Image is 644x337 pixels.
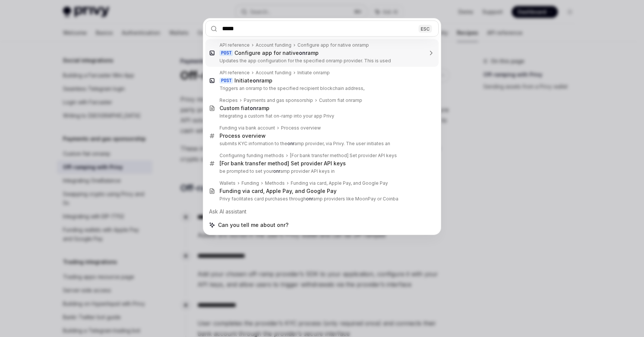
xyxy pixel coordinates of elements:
[220,97,238,103] div: Recipes
[299,50,307,56] b: onr
[253,77,261,84] b: onr
[234,77,272,84] div: Initiate amp
[220,168,423,174] p: be prompted to set your amp provider API keys in
[290,153,397,159] div: [For bank transfer method] Set provider API keys
[297,42,369,48] div: Configure app for native onramp
[220,153,284,159] div: Configuring funding methods
[220,85,423,91] p: Triggers an onramp to the specified recipient blockchain address,
[220,125,275,131] div: Funding via bank account
[306,196,313,202] b: onr
[220,70,250,76] div: API reference
[241,180,259,186] div: Funding
[256,70,291,76] div: Account funding
[220,78,233,84] div: POST
[218,221,288,229] span: Can you tell me about onr?
[287,141,294,146] b: onr
[319,97,362,103] div: Custom fiat onramp
[250,105,258,111] b: onr
[256,42,291,48] div: Account funding
[220,141,423,147] p: submits KYC information to the amp provider, via Privy. The user initiates an
[234,50,319,56] div: Configure app for native amp
[265,180,285,186] div: Methods
[220,50,233,56] div: POST
[281,125,321,131] div: Process overview
[273,168,280,174] b: onr
[220,42,250,48] div: API reference
[220,160,346,167] div: [For bank transfer method] Set provider API keys
[220,105,269,112] div: Custom fiat amp
[220,113,423,119] p: Integrating a custom fiat on-ramp into your app Privy
[220,188,337,194] div: Funding via card, Apple Pay, and Google Pay
[220,180,236,186] div: Wallets
[244,97,313,103] div: Payments and gas sponsorship
[205,205,439,218] div: Ask AI assistant
[291,180,388,186] div: Funding via card, Apple Pay, and Google Pay
[220,132,266,139] div: Process overview
[297,70,330,76] div: Initiate onramp
[220,58,423,64] p: Updates the app configuration for the specified onramp provider. This is used
[220,196,423,202] p: Privy facilitates card purchases through amp providers like MoonPay or Coinba
[419,25,432,32] div: ESC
